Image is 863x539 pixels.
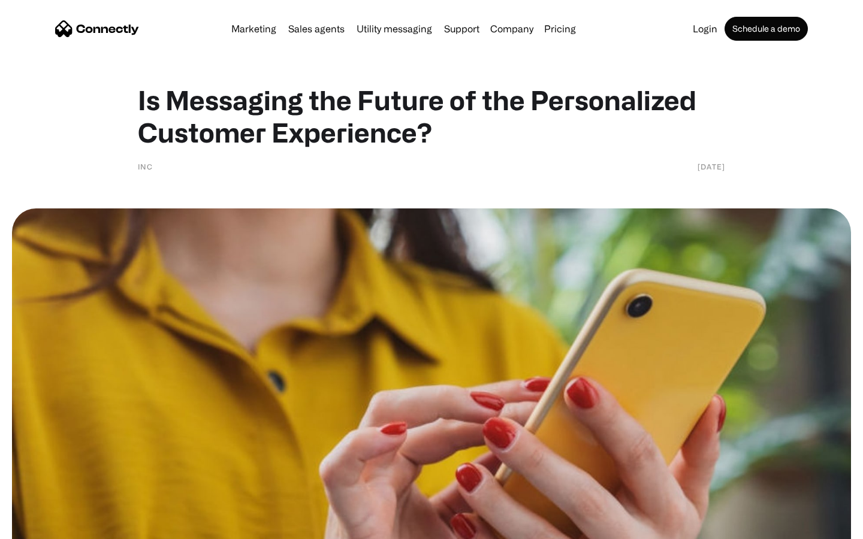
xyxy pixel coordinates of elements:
[725,17,808,41] a: Schedule a demo
[24,518,72,535] ul: Language list
[283,24,349,34] a: Sales agents
[539,24,581,34] a: Pricing
[688,24,722,34] a: Login
[227,24,281,34] a: Marketing
[490,20,533,37] div: Company
[12,518,72,535] aside: Language selected: English
[439,24,484,34] a: Support
[698,161,725,172] div: [DATE]
[352,24,437,34] a: Utility messaging
[138,161,153,172] div: Inc
[138,84,725,149] h1: Is Messaging the Future of the Personalized Customer Experience?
